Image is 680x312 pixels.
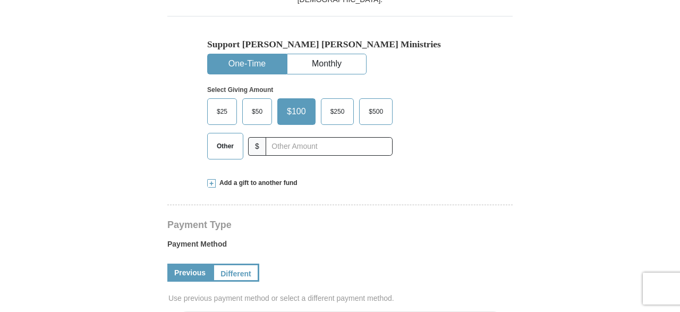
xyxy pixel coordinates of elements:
[211,138,239,154] span: Other
[266,137,393,156] input: Other Amount
[168,293,514,303] span: Use previous payment method or select a different payment method.
[363,104,388,120] span: $500
[325,104,350,120] span: $250
[208,54,286,74] button: One-Time
[207,86,273,94] strong: Select Giving Amount
[287,54,366,74] button: Monthly
[212,264,259,282] a: Different
[211,104,233,120] span: $25
[246,104,268,120] span: $50
[207,39,473,50] h5: Support [PERSON_NAME] [PERSON_NAME] Ministries
[282,104,311,120] span: $100
[248,137,266,156] span: $
[167,264,212,282] a: Previous
[167,221,513,229] h4: Payment Type
[167,239,513,255] label: Payment Method
[216,179,297,188] span: Add a gift to another fund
